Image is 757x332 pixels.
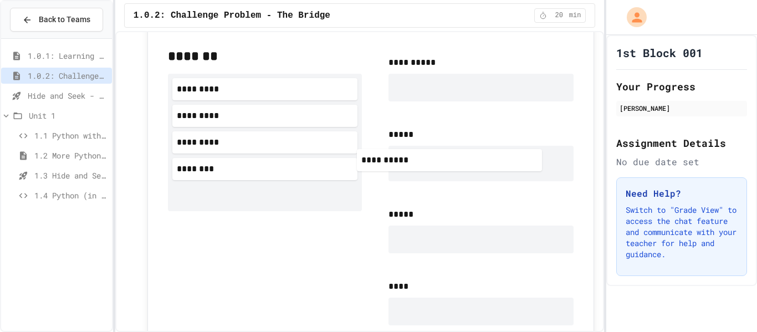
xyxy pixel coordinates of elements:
button: Back to Teams [10,8,103,32]
h2: Your Progress [616,79,747,94]
div: No due date set [616,155,747,168]
div: My Account [615,4,649,30]
span: 1.0.1: Learning to Solve Hard Problems [28,50,108,62]
span: 1.0.2: Challenge Problem - The Bridge [134,9,330,22]
span: 1.1 Python with Turtle [34,130,108,141]
span: 1.4 Python (in Groups) [34,190,108,201]
span: Hide and Seek - SUB [28,90,108,101]
span: 20 [550,11,568,20]
h3: Need Help? [626,187,738,200]
span: 1.3 Hide and Seek [34,170,108,181]
span: 1.0.2: Challenge Problem - The Bridge [28,70,108,81]
h2: Assignment Details [616,135,747,151]
div: [PERSON_NAME] [620,103,744,113]
span: min [569,11,581,20]
h1: 1st Block 001 [616,45,703,60]
p: Switch to "Grade View" to access the chat feature and communicate with your teacher for help and ... [626,205,738,260]
span: Back to Teams [39,14,90,25]
span: Unit 1 [29,110,108,121]
span: 1.2 More Python (using Turtle) [34,150,108,161]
